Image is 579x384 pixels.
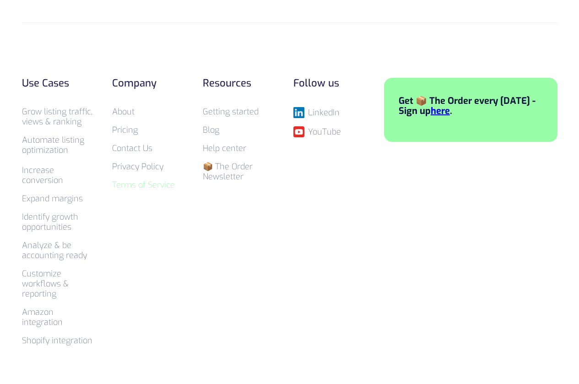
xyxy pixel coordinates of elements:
[112,179,175,190] a: Terms of Service
[22,193,83,204] a: Expand margins
[22,240,87,261] a: Analyze & be accounting ready
[308,108,340,117] div: LinkedIn
[308,127,341,136] div: YouTube
[203,124,219,135] a: Blog
[22,135,84,156] a: Automate listing optimization‍‍
[112,161,163,172] a: Privacy Policy
[203,78,275,89] div: Resources
[22,307,63,328] a: Amazon integration
[203,106,259,117] a: Getting started
[293,107,366,118] a: LinkedIn
[112,78,184,89] div: Company
[22,335,92,346] a: Shopify integration
[431,105,450,117] a: here
[399,96,543,116] div: Get 📦 The Order every [DATE] - Sign up .
[203,161,253,182] a: 📦 The Order Newsletter
[203,143,246,154] a: Help center
[293,78,366,89] div: Follow us
[22,268,69,299] a: Customize workflows & reporting
[112,124,138,135] a: Pricing
[112,106,135,117] a: About
[22,211,78,233] a: Identify growth opportunities
[293,126,366,137] a: YouTube
[112,143,152,154] a: Contact Us
[22,78,94,89] div: Use Cases
[22,165,63,186] a: Increase conversion
[22,106,92,127] a: Grow listing traffic, views & ranking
